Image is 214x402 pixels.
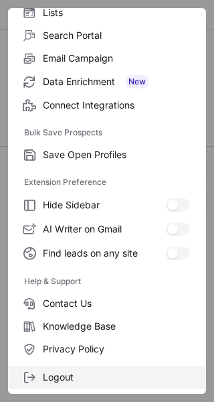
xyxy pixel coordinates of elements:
[24,172,190,193] label: Extension Preference
[126,75,148,88] span: New
[8,143,206,166] label: Save Open Profiles
[43,99,190,111] span: Connect Integrations
[8,241,206,265] label: Find leads on any site
[43,29,190,42] span: Search Portal
[43,297,190,310] span: Contact Us
[8,47,206,70] label: Email Campaign
[24,271,190,292] label: Help & Support
[43,343,190,355] span: Privacy Policy
[24,122,190,143] label: Bulk Save Prospects
[43,7,190,19] span: Lists
[8,24,206,47] label: Search Portal
[8,338,206,360] label: Privacy Policy
[43,149,190,161] span: Save Open Profiles
[43,371,190,383] span: Logout
[8,94,206,117] label: Connect Integrations
[8,292,206,315] label: Contact Us
[43,247,166,259] span: Find leads on any site
[43,223,166,235] span: AI Writer on Gmail
[8,70,206,94] label: Data Enrichment New
[8,1,206,24] label: Lists
[43,199,166,211] span: Hide Sidebar
[43,52,190,64] span: Email Campaign
[43,75,190,88] span: Data Enrichment
[8,315,206,338] label: Knowledge Base
[8,366,206,389] label: Logout
[43,320,190,332] span: Knowledge Base
[8,193,206,217] label: Hide Sidebar
[8,217,206,241] label: AI Writer on Gmail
